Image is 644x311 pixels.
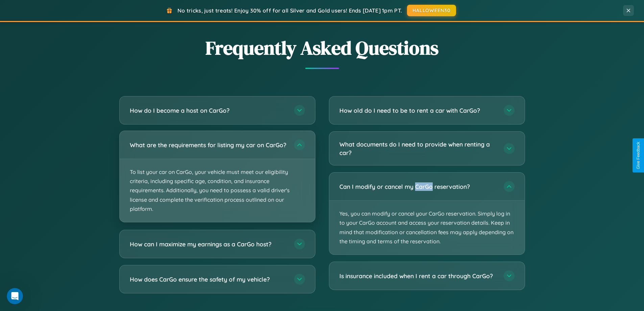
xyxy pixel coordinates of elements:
[130,106,287,115] h3: How do I become a host on CarGo?
[339,272,497,280] h3: Is insurance included when I rent a car through CarGo?
[119,35,525,61] h2: Frequently Asked Questions
[130,275,287,284] h3: How does CarGo ensure the safety of my vehicle?
[407,5,456,16] button: HALLOWEEN30
[120,159,315,222] p: To list your car on CarGo, your vehicle must meet our eligibility criteria, including specific ag...
[339,182,497,191] h3: Can I modify or cancel my CarGo reservation?
[329,201,525,254] p: Yes, you can modify or cancel your CarGo reservation. Simply log in to your CarGo account and acc...
[636,142,641,169] div: Give Feedback
[7,288,23,304] iframe: Intercom live chat
[177,7,402,14] span: No tricks, just treats! Enjoy 30% off for all Silver and Gold users! Ends [DATE] 1pm PT.
[339,106,497,115] h3: How old do I need to be to rent a car with CarGo?
[130,141,287,149] h3: What are the requirements for listing my car on CarGo?
[130,240,287,248] h3: How can I maximize my earnings as a CarGo host?
[339,140,497,157] h3: What documents do I need to provide when renting a car?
